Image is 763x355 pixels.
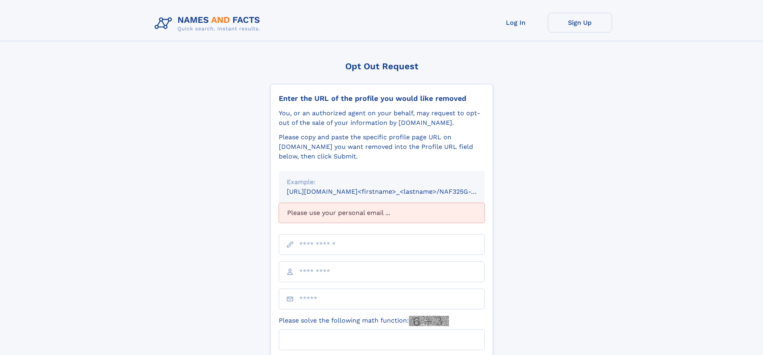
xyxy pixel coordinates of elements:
a: Sign Up [548,13,612,32]
div: Enter the URL of the profile you would like removed [279,94,485,103]
div: Opt Out Request [270,61,493,71]
div: Please use your personal email ... [279,203,485,223]
small: [URL][DOMAIN_NAME]<firstname>_<lastname>/NAF325G-xxxxxxxx [287,188,500,195]
a: Log In [484,13,548,32]
label: Please solve the following math function: [279,316,449,326]
img: Logo Names and Facts [151,13,267,34]
div: Example: [287,177,477,187]
div: Please copy and paste the specific profile page URL on [DOMAIN_NAME] you want removed into the Pr... [279,132,485,161]
div: You, or an authorized agent on your behalf, may request to opt-out of the sale of your informatio... [279,108,485,128]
